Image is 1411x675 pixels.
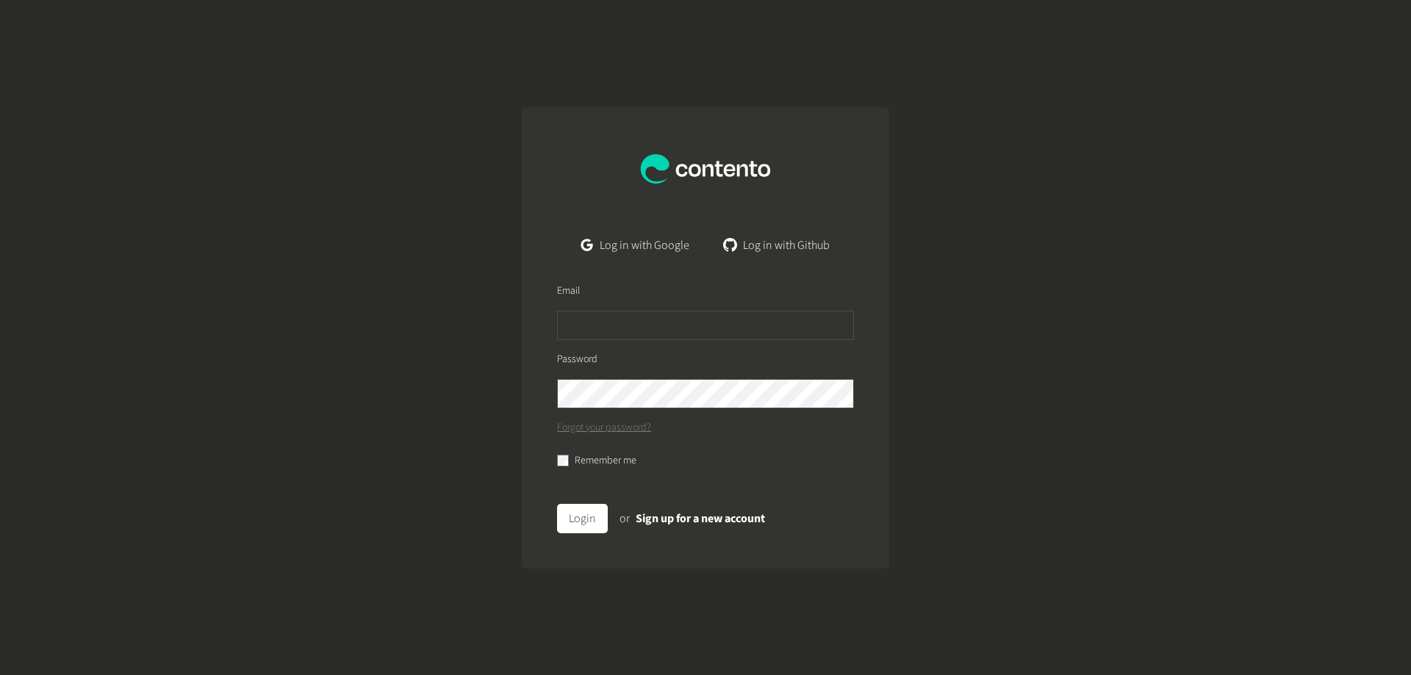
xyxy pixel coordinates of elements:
[713,231,841,260] a: Log in with Github
[557,420,651,436] a: Forgot your password?
[557,284,580,299] label: Email
[570,231,701,260] a: Log in with Google
[557,504,608,533] button: Login
[620,510,630,527] span: or
[575,453,636,469] label: Remember me
[557,352,597,367] label: Password
[636,510,765,527] a: Sign up for a new account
